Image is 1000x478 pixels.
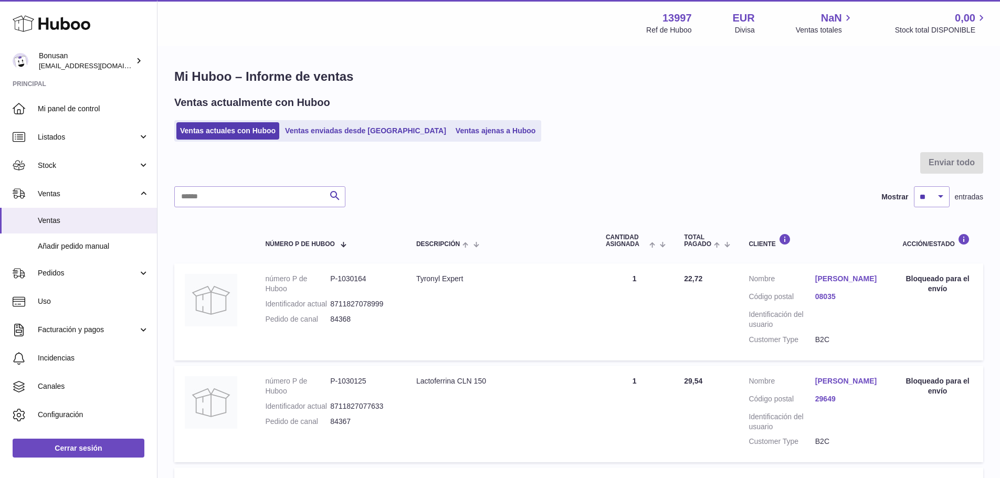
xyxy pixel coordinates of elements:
span: Incidencias [38,353,149,363]
dd: 8711827077633 [330,401,395,411]
dt: Identificación del usuario [749,412,815,432]
span: Facturación y pagos [38,325,138,335]
dt: Customer Type [749,437,815,447]
a: 0,00 Stock total DISPONIBLE [895,11,987,35]
dt: Código postal [749,394,815,407]
a: [PERSON_NAME] [815,274,881,284]
dt: número P de Huboo [265,376,330,396]
dt: número P de Huboo [265,274,330,294]
td: 1 [595,366,673,462]
span: Stock [38,161,138,171]
span: 29,54 [684,377,702,385]
strong: 13997 [662,11,692,25]
dt: Nombre [749,274,815,286]
span: Cantidad ASIGNADA [606,234,647,248]
div: Divisa [735,25,755,35]
img: no-photo.jpg [185,274,237,326]
div: Cliente [749,233,881,248]
dt: Identificador actual [265,401,330,411]
span: Listados [38,132,138,142]
dd: P-1030125 [330,376,395,396]
span: Mi panel de control [38,104,149,114]
div: Tyronyl Expert [416,274,585,284]
a: [PERSON_NAME] [815,376,881,386]
span: Ventas totales [796,25,854,35]
dt: Pedido de canal [265,314,330,324]
a: 08035 [815,292,881,302]
span: entradas [955,192,983,202]
dd: B2C [815,335,881,345]
h2: Ventas actualmente con Huboo [174,95,330,110]
span: Pedidos [38,268,138,278]
div: Bloqueado para el envío [902,376,973,396]
div: Bloqueado para el envío [902,274,973,294]
span: Ventas [38,189,138,199]
span: Ventas [38,216,149,226]
div: Bonusan [39,51,133,71]
dd: 84367 [330,417,395,427]
div: Lactoferrina CLN 150 [416,376,585,386]
span: NaN [821,11,842,25]
img: internalAdmin-13997@internal.huboo.com [13,53,28,69]
img: no-photo.jpg [185,376,237,429]
span: 0,00 [955,11,975,25]
h1: Mi Huboo – Informe de ventas [174,68,983,85]
span: Añadir pedido manual [38,241,149,251]
td: 1 [595,263,673,360]
div: Acción/Estado [902,233,973,248]
a: 29649 [815,394,881,404]
a: Ventas enviadas desde [GEOGRAPHIC_DATA] [281,122,450,140]
dt: Identificador actual [265,299,330,309]
strong: EUR [733,11,755,25]
span: [EMAIL_ADDRESS][DOMAIN_NAME] [39,61,154,70]
span: Total pagado [684,234,711,248]
a: Ventas ajenas a Huboo [452,122,540,140]
dt: Customer Type [749,335,815,345]
dt: Pedido de canal [265,417,330,427]
dd: 84368 [330,314,395,324]
a: Cerrar sesión [13,439,144,458]
span: Descripción [416,241,460,248]
a: Ventas actuales con Huboo [176,122,279,140]
dt: Identificación del usuario [749,310,815,330]
span: número P de Huboo [265,241,334,248]
dt: Código postal [749,292,815,304]
div: Ref de Huboo [646,25,691,35]
span: Stock total DISPONIBLE [895,25,987,35]
span: 22,72 [684,274,702,283]
dd: 8711827078999 [330,299,395,309]
span: Canales [38,381,149,391]
label: Mostrar [881,192,908,202]
dd: P-1030164 [330,274,395,294]
dd: B2C [815,437,881,447]
a: NaN Ventas totales [796,11,854,35]
span: Uso [38,296,149,306]
span: Configuración [38,410,149,420]
dt: Nombre [749,376,815,389]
